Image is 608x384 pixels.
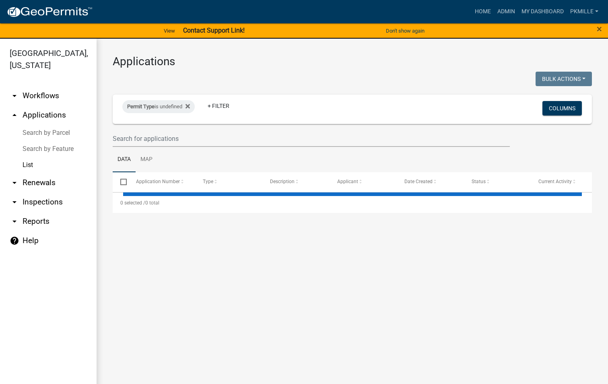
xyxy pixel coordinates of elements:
button: Columns [542,101,582,116]
span: × [597,23,602,35]
h3: Applications [113,55,592,68]
datatable-header-cell: Type [195,172,262,192]
a: pkmille [567,4,602,19]
strong: Contact Support Link! [183,27,245,34]
span: 0 selected / [120,200,145,206]
a: Admin [494,4,518,19]
a: View [161,24,178,37]
span: Current Activity [538,179,572,184]
input: Search for applications [113,130,510,147]
a: Data [113,147,136,173]
datatable-header-cell: Select [113,172,128,192]
a: My Dashboard [518,4,567,19]
div: is undefined [122,100,195,113]
span: Status [472,179,486,184]
i: arrow_drop_down [10,178,19,188]
i: help [10,236,19,246]
button: Close [597,24,602,34]
datatable-header-cell: Description [262,172,330,192]
i: arrow_drop_down [10,197,19,207]
span: Type [203,179,213,184]
i: arrow_drop_up [10,110,19,120]
i: arrow_drop_down [10,217,19,226]
a: Home [472,4,494,19]
span: Description [270,179,295,184]
button: Don't show again [383,24,428,37]
datatable-header-cell: Application Number [128,172,195,192]
span: Application Number [136,179,180,184]
a: + Filter [201,99,236,113]
datatable-header-cell: Status [464,172,531,192]
datatable-header-cell: Date Created [397,172,464,192]
span: Permit Type [127,103,155,109]
i: arrow_drop_down [10,91,19,101]
span: Applicant [337,179,358,184]
datatable-header-cell: Current Activity [531,172,598,192]
a: Map [136,147,157,173]
button: Bulk Actions [536,72,592,86]
datatable-header-cell: Applicant [330,172,397,192]
span: Date Created [404,179,433,184]
div: 0 total [113,193,592,213]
